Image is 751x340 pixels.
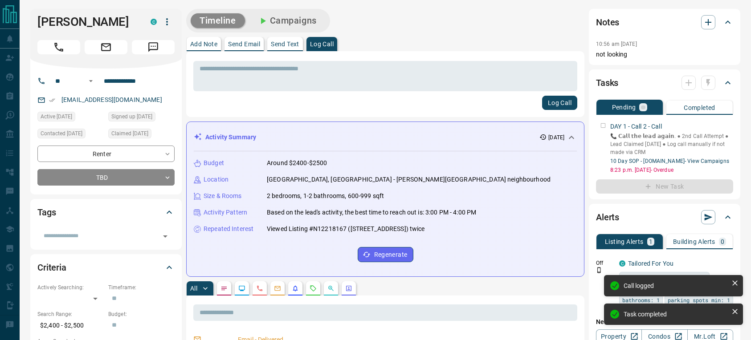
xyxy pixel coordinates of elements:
div: condos.ca [619,260,625,267]
p: Based on the lead's activity, the best time to reach out is: 3:00 PM - 4:00 PM [267,208,476,217]
p: Viewed Listing #N12218167 ([STREET_ADDRESS]) twice [267,224,425,234]
svg: Lead Browsing Activity [238,285,245,292]
svg: Notes [220,285,228,292]
div: Fri Oct 10 2025 [108,129,175,141]
h1: [PERSON_NAME] [37,15,137,29]
div: Call logged [624,282,728,289]
button: Timeline [191,13,245,28]
button: Log Call [542,96,577,110]
div: Task completed [624,311,728,318]
p: Activity Summary [205,133,256,142]
p: Budget [204,158,224,168]
div: Fri Oct 10 2025 [108,112,175,124]
p: Actively Searching: [37,283,104,291]
p: Activity Pattern [204,208,247,217]
p: Search Range: [37,310,104,318]
button: Open [86,76,96,86]
p: $2,400 - $2,500 [37,318,104,333]
div: Activity Summary[DATE] [194,129,577,146]
p: Building Alerts [673,239,715,245]
svg: Opportunities [327,285,335,292]
p: 10:56 am [DATE] [596,41,637,47]
svg: Push Notification Only [596,267,602,273]
button: Regenerate [358,247,413,262]
div: Notes [596,12,733,33]
p: Send Email [228,41,260,47]
p: [GEOGRAPHIC_DATA], [GEOGRAPHIC_DATA] - [PERSON_NAME][GEOGRAPHIC_DATA] neighbourhood [267,175,551,184]
p: 📞 𝗖𝗮𝗹𝗹 𝘁𝗵𝗲 𝗹𝗲𝗮𝗱 𝗮𝗴𝗮𝗶𝗻. ● 2nd Call Attempt ● Lead Claimed [DATE] ‎● Log call manually if not made ... [610,132,733,156]
div: Fri Oct 10 2025 [37,112,104,124]
p: Timeframe: [108,283,175,291]
h2: Criteria [37,260,66,275]
p: 8:23 p.m. [DATE] - Overdue [610,166,733,174]
p: Send Text [271,41,299,47]
svg: Email Verified [49,97,55,103]
div: Tags [37,202,175,223]
span: rent price range: 2160,2750 [622,272,706,281]
span: Claimed [DATE] [111,129,148,138]
p: not looking [596,50,733,59]
svg: Emails [274,285,281,292]
p: Log Call [310,41,334,47]
button: Campaigns [249,13,326,28]
p: Size & Rooms [204,191,242,201]
span: Call [37,40,80,54]
div: Fri Oct 10 2025 [37,129,104,141]
span: Signed up [DATE] [111,112,152,121]
p: Completed [684,105,715,111]
span: Contacted [DATE] [41,129,82,138]
a: [EMAIL_ADDRESS][DOMAIN_NAME] [61,96,162,103]
p: Off [596,259,614,267]
a: Tailored For You [628,260,673,267]
div: Tasks [596,72,733,93]
p: Around $2400-$2500 [267,158,327,168]
button: Open [159,230,171,243]
span: Active [DATE] [41,112,72,121]
svg: Calls [256,285,263,292]
span: Message [132,40,175,54]
svg: Agent Actions [345,285,352,292]
svg: Requests [310,285,317,292]
a: 10 Day SOP - [DOMAIN_NAME]- View Campaigns [610,158,729,164]
h2: Notes [596,15,619,29]
svg: Listing Alerts [292,285,299,292]
p: Repeated Interest [204,224,253,234]
p: New Alert: [596,317,733,327]
p: DAY 1 - Call 2 - Call [610,122,662,131]
p: Add Note [190,41,217,47]
p: Location [204,175,229,184]
p: Listing Alerts [605,239,644,245]
p: 1 [649,239,653,245]
div: Alerts [596,206,733,228]
p: 2 bedrooms, 1-2 bathrooms, 600-999 sqft [267,191,384,201]
div: TBD [37,169,175,186]
p: Pending [612,104,636,110]
p: [DATE] [548,134,564,142]
h2: Tags [37,205,56,219]
div: Criteria [37,257,175,278]
p: Budget: [108,310,175,318]
p: All [190,285,197,291]
div: Renter [37,146,175,162]
span: Email [85,40,127,54]
div: condos.ca [151,19,157,25]
p: 0 [721,239,724,245]
h2: Alerts [596,210,619,224]
h2: Tasks [596,76,618,90]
